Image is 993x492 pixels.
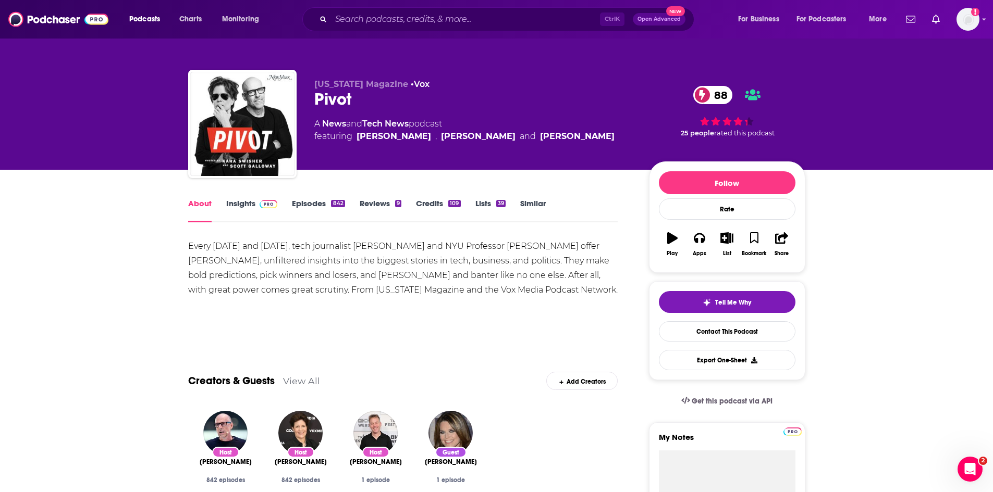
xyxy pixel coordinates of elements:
img: tell me why sparkle [703,298,711,307]
div: 842 [331,200,345,207]
span: New [666,6,685,16]
span: , [435,130,437,143]
span: Tell Me Why [715,298,751,307]
button: Open AdvancedNew [633,13,685,26]
button: Bookmark [741,225,768,263]
a: Tech News [362,119,409,129]
div: Search podcasts, credits, & more... [312,7,704,31]
img: Podchaser - Follow, Share and Rate Podcasts [8,9,108,29]
span: 25 people [681,129,714,137]
span: and [520,130,536,143]
a: About [188,198,212,222]
img: Podchaser Pro [260,200,278,208]
a: View All [283,375,320,386]
a: Savannah Guthrie [425,458,477,466]
button: Play [659,225,686,263]
a: Pro website [783,426,802,436]
div: A podcast [314,118,615,143]
span: Charts [179,12,202,27]
div: 842 episodes [197,476,255,484]
button: open menu [790,11,862,28]
div: Guest [435,447,467,458]
a: Creators & Guests [188,374,275,387]
a: Vox [414,79,430,89]
label: My Notes [659,432,795,450]
a: Credits109 [416,198,460,222]
a: 88 [693,86,733,104]
span: [PERSON_NAME] [275,458,327,466]
span: Logged in as WesBurdett [957,8,979,31]
div: Play [667,250,678,257]
a: Similar [520,198,546,222]
span: featuring [314,130,615,143]
a: Scott Galloway [441,130,516,143]
span: For Business [738,12,779,27]
button: open menu [731,11,792,28]
div: Host [287,447,314,458]
img: User Profile [957,8,979,31]
button: Show profile menu [957,8,979,31]
button: Follow [659,171,795,194]
button: tell me why sparkleTell Me Why [659,291,795,313]
div: Share [775,250,789,257]
span: and [346,119,362,129]
div: 88 25 peoplerated this podcast [649,79,805,144]
div: Bookmark [742,250,766,257]
div: Apps [693,250,706,257]
div: Host [362,447,389,458]
input: Search podcasts, credits, & more... [331,11,600,28]
img: Scott Galloway [203,411,248,455]
button: Export One-Sheet [659,350,795,370]
img: Mike Birbiglia [353,411,398,455]
div: 1 episode [422,476,480,484]
button: Apps [686,225,713,263]
img: Pivot [190,72,295,176]
div: Add Creators [546,372,618,390]
span: For Podcasters [796,12,847,27]
iframe: Intercom live chat [958,457,983,482]
div: List [723,250,731,257]
a: Charts [173,11,208,28]
button: List [713,225,740,263]
span: Open Advanced [638,17,681,22]
a: Mike Birbiglia [350,458,402,466]
div: 842 episodes [272,476,330,484]
a: Reviews9 [360,198,401,222]
a: Kara Swisher [357,130,431,143]
span: Ctrl K [600,12,624,26]
span: rated this podcast [714,129,775,137]
img: Kara Swisher [278,411,323,455]
svg: Add a profile image [971,8,979,16]
a: Show notifications dropdown [928,10,944,28]
span: Podcasts [129,12,160,27]
div: 39 [496,200,506,207]
button: open menu [215,11,273,28]
div: Rate [659,198,795,220]
div: 9 [395,200,401,207]
img: Savannah Guthrie [428,411,473,455]
button: open menu [862,11,900,28]
span: [US_STATE] Magazine [314,79,408,89]
a: InsightsPodchaser Pro [226,198,278,222]
a: Lists39 [475,198,506,222]
span: • [411,79,430,89]
span: [PERSON_NAME] [200,458,252,466]
span: 2 [979,457,987,465]
a: Kara Swisher [275,458,327,466]
button: open menu [122,11,174,28]
a: Contact This Podcast [659,321,795,342]
button: Share [768,225,795,263]
span: [PERSON_NAME] [425,458,477,466]
span: [PERSON_NAME] [350,458,402,466]
a: Scott Galloway [200,458,252,466]
span: Get this podcast via API [692,397,773,406]
span: 88 [704,86,733,104]
a: Get this podcast via API [673,388,781,414]
a: Mike Birbiglia [540,130,615,143]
